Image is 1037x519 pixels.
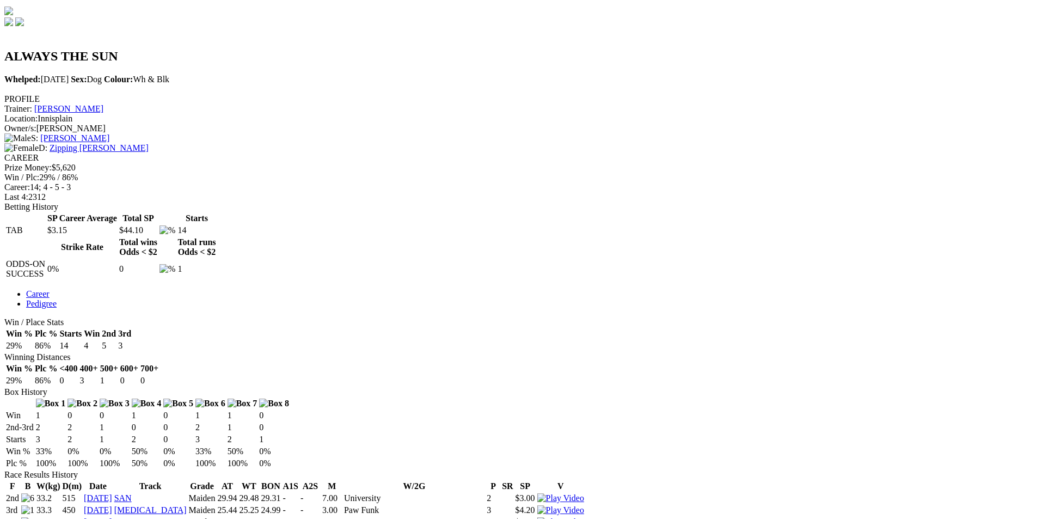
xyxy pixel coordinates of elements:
[4,124,1033,133] div: [PERSON_NAME]
[5,481,20,492] th: F
[177,213,216,224] th: Starts
[5,340,33,351] td: 29%
[195,410,226,421] td: 1
[4,133,38,143] span: S:
[59,328,82,339] th: Starts
[119,237,158,258] th: Total wins Odds < $2
[34,328,58,339] th: Plc %
[163,434,194,445] td: 0
[99,446,130,457] td: 0%
[5,225,46,236] td: TAB
[177,259,216,279] td: 1
[4,153,1033,163] div: CAREER
[188,493,216,504] td: Maiden
[259,422,290,433] td: 0
[260,481,281,492] th: BON
[79,375,99,386] td: 3
[5,422,34,433] td: 2nd-3rd
[259,446,290,457] td: 0%
[83,340,100,351] td: 4
[259,434,290,445] td: 1
[59,363,78,374] th: <400
[163,446,194,457] td: 0%
[131,434,162,445] td: 2
[35,422,66,433] td: 2
[62,493,83,504] td: 515
[5,458,34,469] td: Plc %
[5,328,33,339] th: Win %
[21,481,35,492] th: B
[119,213,158,224] th: Total SP
[4,173,1033,182] div: 29% / 86%
[195,458,226,469] td: 100%
[100,399,130,408] img: Box 3
[227,410,258,421] td: 1
[67,434,98,445] td: 2
[4,192,28,202] span: Last 4:
[71,75,102,84] span: Dog
[101,340,116,351] td: 5
[67,422,98,433] td: 2
[132,399,162,408] img: Box 4
[515,493,536,504] td: $3.00
[515,505,536,516] td: $4.20
[4,182,30,192] span: Career:
[4,7,13,15] img: logo-grsa-white.png
[486,505,500,516] td: 3
[4,143,39,153] img: Female
[486,493,500,504] td: 2
[4,173,39,182] span: Win / Plc:
[35,458,66,469] td: 100%
[260,493,281,504] td: 29.31
[259,410,290,421] td: 0
[227,434,258,445] td: 2
[131,422,162,433] td: 0
[217,505,237,516] td: 25.44
[79,363,99,374] th: 400+
[100,363,119,374] th: 500+
[4,114,38,123] span: Location:
[4,17,13,26] img: facebook.svg
[238,493,259,504] td: 29.48
[195,434,226,445] td: 3
[35,446,66,457] td: 33%
[195,446,226,457] td: 33%
[163,410,194,421] td: 0
[163,422,194,433] td: 0
[537,493,584,503] a: Watch Replay on Watchdog
[83,328,100,339] th: Win
[47,237,118,258] th: Strike Rate
[4,352,1033,362] div: Winning Distances
[159,225,175,235] img: %
[47,213,118,224] th: SP Career Average
[238,505,259,516] td: 25.25
[120,363,139,374] th: 600+
[5,410,34,421] td: Win
[177,237,216,258] th: Total runs Odds < $2
[188,481,216,492] th: Grade
[35,434,66,445] td: 3
[114,481,187,492] th: Track
[501,481,513,492] th: SR
[35,410,66,421] td: 1
[5,505,20,516] td: 3rd
[300,505,321,516] td: -
[131,410,162,421] td: 1
[343,493,485,504] td: University
[4,317,1033,327] div: Win / Place Stats
[34,375,58,386] td: 86%
[4,182,1033,192] div: 14; 4 - 5 - 3
[227,446,258,457] td: 50%
[227,458,258,469] td: 100%
[118,340,132,351] td: 3
[4,143,47,152] span: D:
[67,446,98,457] td: 0%
[195,399,225,408] img: Box 6
[537,505,584,515] img: Play Video
[4,75,41,84] b: Whelped:
[62,505,83,516] td: 450
[188,505,216,516] td: Maiden
[282,481,298,492] th: A1S
[100,375,119,386] td: 1
[300,481,321,492] th: A2S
